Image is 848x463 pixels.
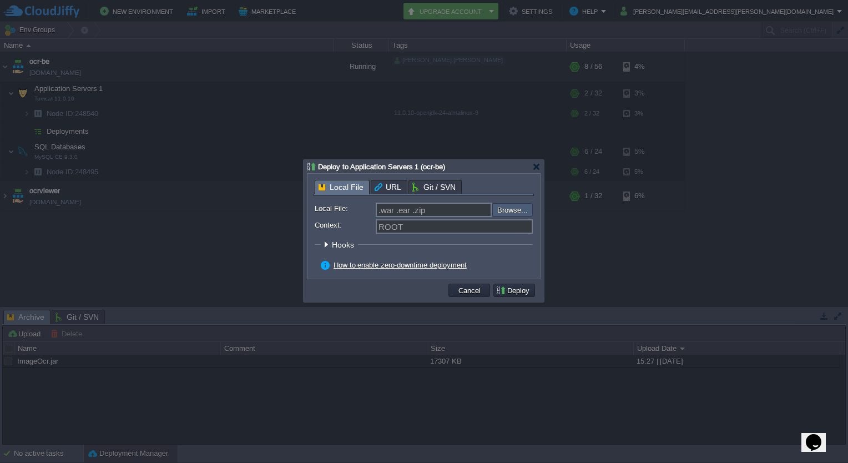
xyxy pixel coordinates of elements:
span: Local File [319,180,364,194]
label: Local File: [315,203,375,214]
iframe: chat widget [801,419,837,452]
span: Hooks [332,240,357,249]
button: Deploy [496,285,533,295]
label: Context: [315,219,375,231]
span: Deploy to Application Servers 1 (ocr-be) [318,163,445,171]
button: Cancel [455,285,484,295]
span: URL [375,180,401,194]
a: How to enable zero-downtime deployment [334,261,467,269]
span: Git / SVN [412,180,456,194]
